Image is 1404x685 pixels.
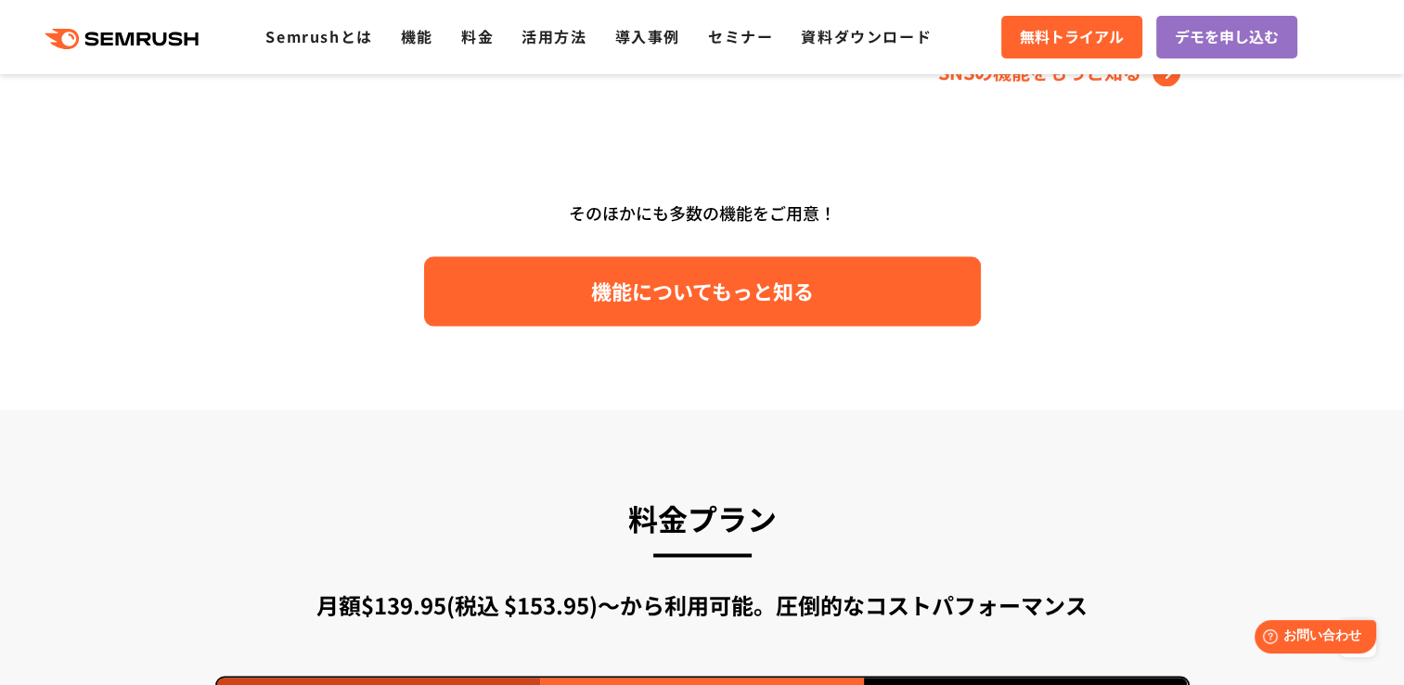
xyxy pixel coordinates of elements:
[1239,613,1384,665] iframe: Help widget launcher
[1001,16,1142,58] a: 無料トライアル
[265,25,372,47] a: Semrushとは
[708,25,773,47] a: セミナー
[1175,25,1279,49] span: デモを申し込む
[522,25,586,47] a: 活用方法
[215,493,1190,543] h3: 料金プラン
[801,25,932,47] a: 資料ダウンロード
[169,196,1236,230] div: そのほかにも多数の機能をご用意！
[615,25,680,47] a: 導入事例
[424,256,981,326] a: 機能についてもっと知る
[1156,16,1297,58] a: デモを申し込む
[461,25,494,47] a: 料金
[1020,25,1124,49] span: 無料トライアル
[591,275,814,307] span: 機能についてもっと知る
[215,588,1190,622] div: 月額$139.95(税込 $153.95)〜から利用可能。圧倒的なコストパフォーマンス
[401,25,433,47] a: 機能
